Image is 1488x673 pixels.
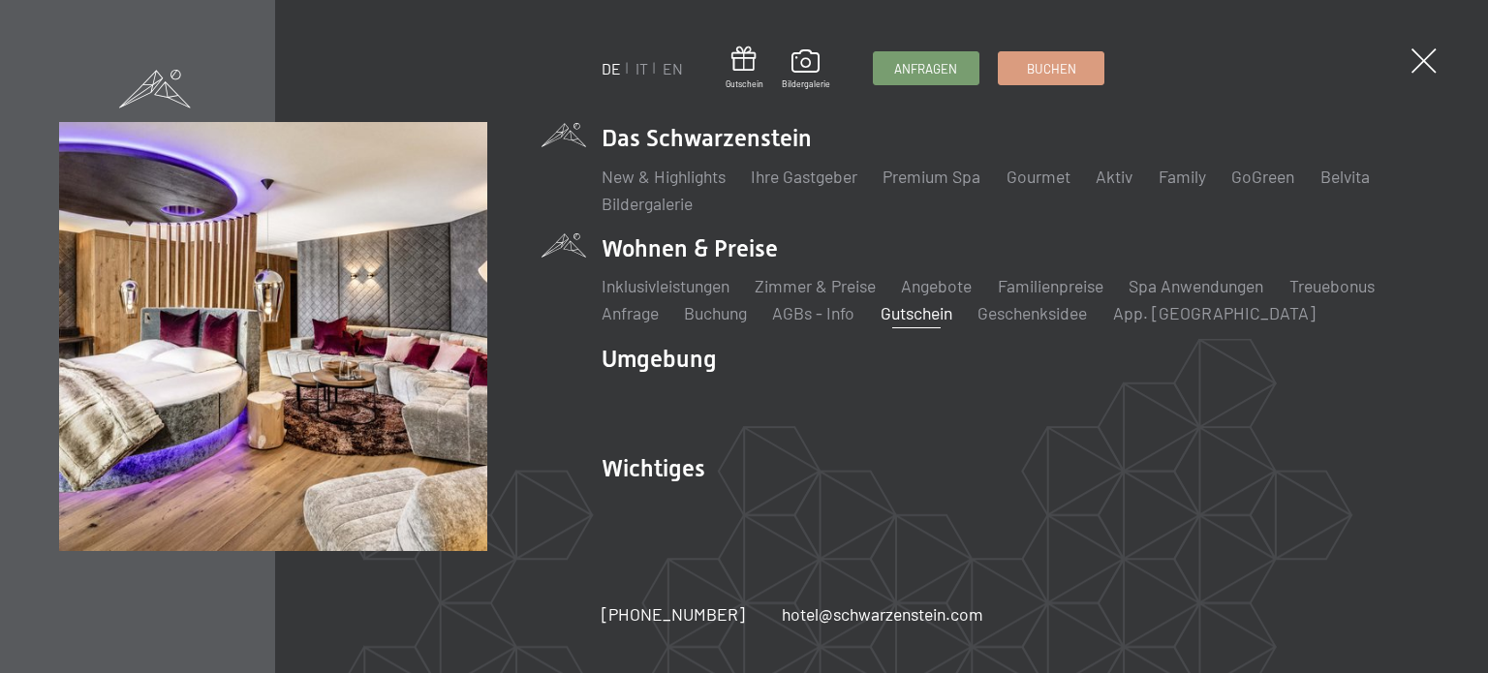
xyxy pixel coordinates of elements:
span: Bildergalerie [782,78,830,90]
a: Belvita [1320,166,1370,187]
a: Bildergalerie [782,49,830,90]
a: Gutschein [726,46,763,90]
a: Familienpreise [998,275,1103,296]
a: [PHONE_NUMBER] [602,602,745,627]
a: App. [GEOGRAPHIC_DATA] [1113,302,1316,323]
a: Geschenksidee [978,302,1088,323]
a: hotel@schwarzenstein.com [783,602,984,627]
span: Gutschein [726,78,763,90]
a: New & Highlights [602,166,726,187]
a: Angebote [902,275,973,296]
a: Treuebonus [1289,275,1375,296]
a: Zimmer & Preise [755,275,876,296]
a: Gutschein [881,302,952,323]
span: [PHONE_NUMBER] [602,603,745,625]
a: EN [663,59,683,77]
a: DE [602,59,621,77]
a: Anfrage [602,302,659,323]
a: IT [635,59,648,77]
a: Inklusivleistungen [602,275,729,296]
a: AGBs - Info [773,302,855,323]
a: Ihre Gastgeber [751,166,857,187]
span: Anfragen [895,60,958,77]
a: Gourmet [1007,166,1070,187]
a: Premium Spa [883,166,981,187]
a: Bildergalerie [602,193,693,214]
a: Spa Anwendungen [1130,275,1264,296]
a: GoGreen [1231,166,1294,187]
a: Buchung [684,302,747,323]
span: Buchen [1027,60,1076,77]
a: Buchen [1000,52,1104,84]
a: Anfragen [874,52,978,84]
a: Family [1159,166,1206,187]
a: Aktiv [1097,166,1133,187]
